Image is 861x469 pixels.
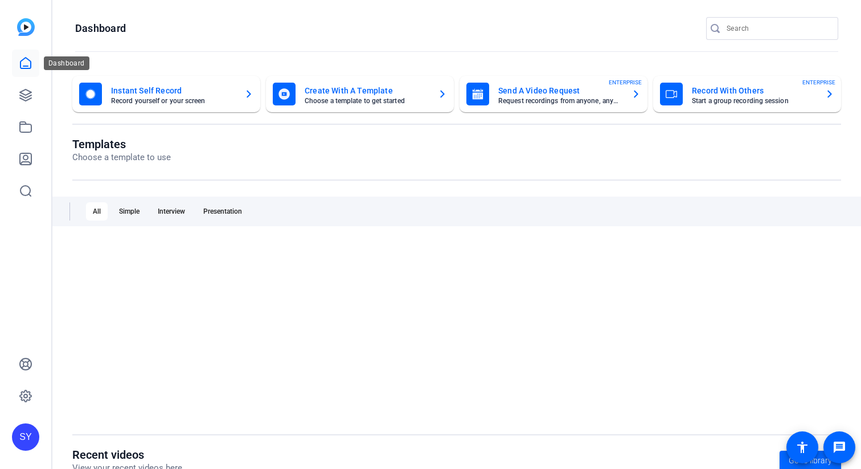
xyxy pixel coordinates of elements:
[305,97,429,104] mat-card-subtitle: Choose a template to get started
[609,78,642,87] span: ENTERPRISE
[44,56,89,70] div: Dashboard
[17,18,35,36] img: blue-gradient.svg
[112,202,146,221] div: Simple
[266,76,454,112] button: Create With A TemplateChoose a template to get started
[72,448,182,462] h1: Recent videos
[460,76,647,112] button: Send A Video RequestRequest recordings from anyone, anywhereENTERPRISE
[75,22,126,35] h1: Dashboard
[72,76,260,112] button: Instant Self RecordRecord yourself or your screen
[111,97,235,104] mat-card-subtitle: Record yourself or your screen
[692,84,816,97] mat-card-title: Record With Others
[305,84,429,97] mat-card-title: Create With A Template
[727,22,829,35] input: Search
[833,441,846,454] mat-icon: message
[12,423,39,451] div: SY
[86,202,108,221] div: All
[802,78,835,87] span: ENTERPRISE
[498,84,622,97] mat-card-title: Send A Video Request
[111,84,235,97] mat-card-title: Instant Self Record
[196,202,249,221] div: Presentation
[151,202,192,221] div: Interview
[653,76,841,112] button: Record With OthersStart a group recording sessionENTERPRISE
[796,441,809,454] mat-icon: accessibility
[498,97,622,104] mat-card-subtitle: Request recordings from anyone, anywhere
[72,137,171,151] h1: Templates
[692,97,816,104] mat-card-subtitle: Start a group recording session
[72,151,171,164] p: Choose a template to use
